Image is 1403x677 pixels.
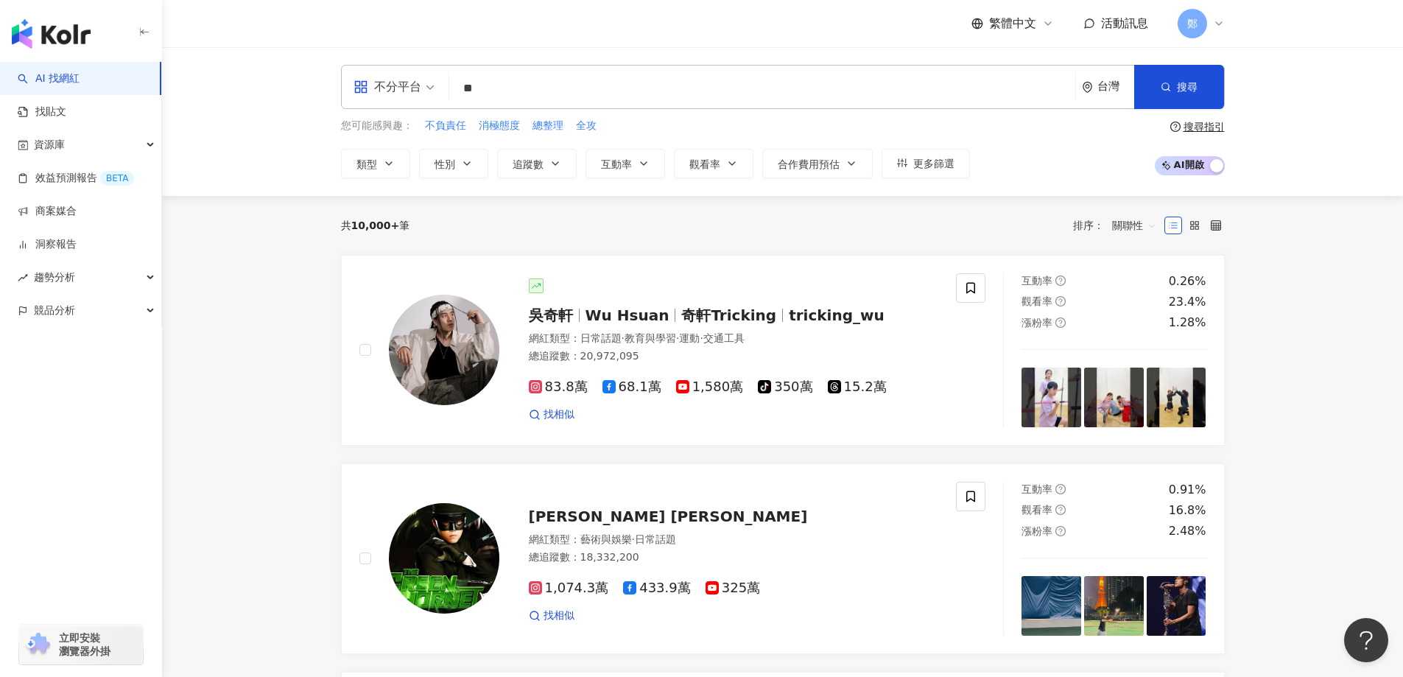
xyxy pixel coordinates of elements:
div: 不分平台 [354,75,421,99]
a: searchAI 找網紅 [18,71,80,86]
div: 1.28% [1169,315,1206,331]
button: 合作費用預估 [762,149,873,178]
span: 藝術與娛樂 [580,533,632,545]
span: 奇軒Tricking [681,306,776,324]
span: 350萬 [758,379,812,395]
button: 更多篩選 [882,149,970,178]
button: 不負責任 [424,118,467,134]
img: post-image [1022,576,1081,636]
img: post-image [1147,368,1206,427]
span: 83.8萬 [529,379,588,395]
span: · [676,332,679,344]
span: 競品分析 [34,294,75,327]
img: post-image [1084,576,1144,636]
div: 23.4% [1169,294,1206,310]
span: 交通工具 [703,332,745,344]
span: 總整理 [532,119,563,133]
span: 日常話題 [635,533,676,545]
span: environment [1082,82,1093,93]
span: 繁體中文 [989,15,1036,32]
img: post-image [1147,576,1206,636]
button: 全攻 [575,118,597,134]
span: 15.2萬 [828,379,887,395]
button: 互動率 [586,149,665,178]
span: 教育與學習 [625,332,676,344]
span: 資源庫 [34,128,65,161]
button: 搜尋 [1134,65,1224,109]
span: 1,074.3萬 [529,580,609,596]
a: 商案媒合 [18,204,77,219]
span: · [700,332,703,344]
span: 追蹤數 [513,158,544,170]
span: 68.1萬 [602,379,661,395]
span: 全攻 [576,119,597,133]
span: 運動 [679,332,700,344]
span: 互動率 [1022,483,1052,495]
span: question-circle [1170,122,1181,132]
span: · [632,533,635,545]
button: 類型 [341,149,410,178]
img: post-image [1084,368,1144,427]
span: 立即安裝 瀏覽器外掛 [59,631,110,658]
span: 合作費用預估 [778,158,840,170]
a: 找相似 [529,407,574,422]
span: 10,000+ [351,220,400,231]
span: appstore [354,80,368,94]
span: 漲粉率 [1022,525,1052,537]
div: 搜尋指引 [1184,121,1225,133]
div: 網紅類型 ： [529,533,939,547]
button: 總整理 [532,118,564,134]
span: 鄭 [1187,15,1198,32]
div: 網紅類型 ： [529,332,939,346]
div: 0.91% [1169,482,1206,498]
div: 總追蹤數 ： 20,972,095 [529,349,939,364]
span: 類型 [356,158,377,170]
div: 0.26% [1169,273,1206,290]
span: 觀看率 [689,158,720,170]
span: 您可能感興趣： [341,119,413,133]
span: 互動率 [601,158,632,170]
div: 2.48% [1169,523,1206,539]
img: KOL Avatar [389,503,499,614]
span: 漲粉率 [1022,317,1052,329]
span: Wu Hsuan [586,306,669,324]
a: chrome extension立即安裝 瀏覽器外掛 [19,625,143,664]
span: question-circle [1055,296,1066,306]
span: question-circle [1055,526,1066,536]
a: 找相似 [529,608,574,623]
span: 1,580萬 [676,379,744,395]
button: 消極態度 [478,118,521,134]
span: 搜尋 [1177,81,1198,93]
div: 總追蹤數 ： 18,332,200 [529,550,939,565]
span: 互動率 [1022,275,1052,287]
span: tricking_wu [789,306,885,324]
button: 追蹤數 [497,149,577,178]
div: 16.8% [1169,502,1206,519]
span: 活動訊息 [1101,16,1148,30]
span: 觀看率 [1022,504,1052,516]
div: 台灣 [1097,80,1134,93]
span: 觀看率 [1022,295,1052,307]
img: KOL Avatar [389,295,499,405]
div: 排序： [1073,214,1164,237]
iframe: Help Scout Beacon - Open [1344,618,1388,662]
span: 性別 [435,158,455,170]
span: 找相似 [544,608,574,623]
span: 關聯性 [1112,214,1156,237]
span: 找相似 [544,407,574,422]
span: question-circle [1055,318,1066,328]
span: 不負責任 [425,119,466,133]
a: 洞察報告 [18,237,77,252]
a: 效益預測報告BETA [18,171,134,186]
span: 433.9萬 [623,580,691,596]
span: question-circle [1055,505,1066,515]
a: KOL Avatar吳奇軒Wu Hsuan奇軒Trickingtricking_wu網紅類型：日常話題·教育與學習·運動·交通工具總追蹤數：20,972,09583.8萬68.1萬1,580萬3... [341,255,1225,446]
img: chrome extension [24,633,52,656]
span: 日常話題 [580,332,622,344]
a: KOL Avatar[PERSON_NAME] [PERSON_NAME]網紅類型：藝術與娛樂·日常話題總追蹤數：18,332,2001,074.3萬433.9萬325萬找相似互動率questi... [341,463,1225,654]
span: rise [18,273,28,283]
img: logo [12,19,91,49]
div: 共 筆 [341,220,410,231]
span: question-circle [1055,276,1066,286]
span: 吳奇軒 [529,306,573,324]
